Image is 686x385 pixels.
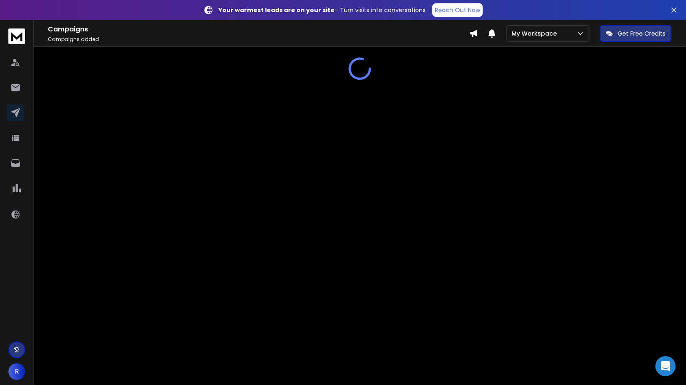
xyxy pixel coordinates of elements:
[218,6,426,14] p: – Turn visits into conversations
[655,356,676,376] div: Open Intercom Messenger
[8,363,25,380] button: R
[218,6,335,14] strong: Your warmest leads are on your site
[8,28,25,44] img: logo
[432,3,483,17] a: Reach Out Now
[618,29,665,38] p: Get Free Credits
[48,24,469,34] h1: Campaigns
[512,29,560,38] p: My Workspace
[435,6,480,14] p: Reach Out Now
[600,25,671,42] button: Get Free Credits
[48,36,469,43] p: Campaigns added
